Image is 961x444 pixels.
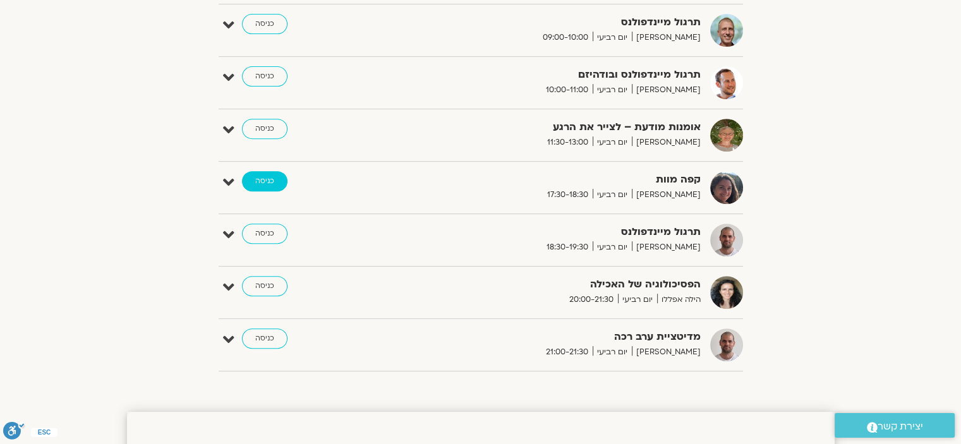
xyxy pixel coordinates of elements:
span: 10:00-11:00 [541,83,593,97]
span: 11:30-13:00 [543,136,593,149]
strong: תרגול מיינדפולנס [391,14,701,31]
span: יום רביעי [593,136,632,149]
a: כניסה [242,66,287,87]
span: יום רביעי [593,83,632,97]
strong: הפסיכולוגיה של האכילה [391,276,701,293]
span: 17:30-18:30 [543,188,593,201]
span: [PERSON_NAME] [632,188,701,201]
a: כניסה [242,224,287,244]
span: יום רביעי [593,31,632,44]
strong: קפה מוות [391,171,701,188]
a: כניסה [242,328,287,349]
span: 20:00-21:30 [565,293,618,306]
a: כניסה [242,14,287,34]
strong: תרגול מיינדפולנס [391,224,701,241]
span: יום רביעי [593,188,632,201]
span: [PERSON_NAME] [632,83,701,97]
span: [PERSON_NAME] [632,241,701,254]
a: יצירת קשר [835,413,955,438]
span: 21:00-21:30 [541,345,593,359]
a: כניסה [242,276,287,296]
strong: אומנות מודעת – לצייר את הרגע [391,119,701,136]
span: [PERSON_NAME] [632,345,701,359]
span: 09:00-10:00 [538,31,593,44]
span: [PERSON_NAME] [632,31,701,44]
span: יום רביעי [593,345,632,359]
span: 18:30-19:30 [542,241,593,254]
a: כניסה [242,171,287,191]
span: יום רביעי [618,293,657,306]
span: יצירת קשר [878,418,923,435]
span: הילה אפללו [657,293,701,306]
span: [PERSON_NAME] [632,136,701,149]
strong: מדיטציית ערב רכה [391,328,701,345]
strong: תרגול מיינדפולנס ובודהיזם [391,66,701,83]
a: כניסה [242,119,287,139]
span: יום רביעי [593,241,632,254]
